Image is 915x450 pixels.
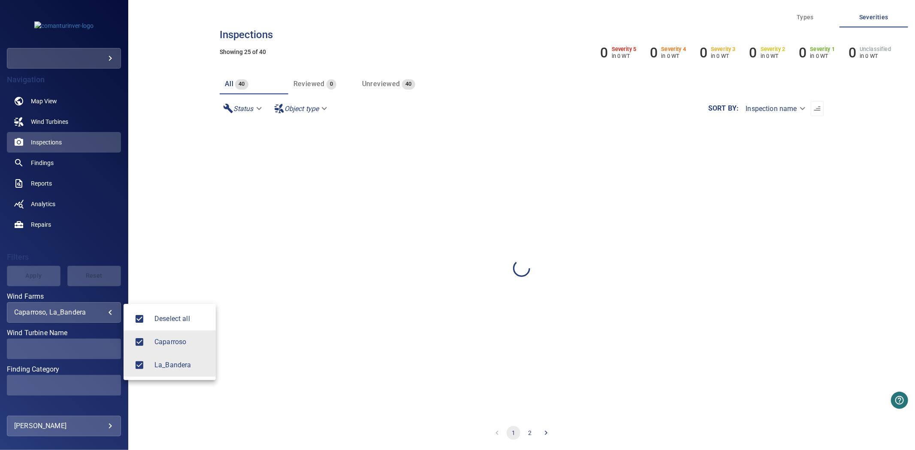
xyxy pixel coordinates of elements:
[154,360,209,370] div: Wind Farms La_Bandera
[154,337,209,347] span: Caparroso
[154,337,209,347] div: Wind Farms Caparroso
[154,360,209,370] span: La_Bandera
[130,356,148,374] span: La_Bandera
[130,333,148,351] span: Caparroso
[124,304,216,380] ul: Caparroso, La_Bandera
[154,314,209,324] span: Deselect all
